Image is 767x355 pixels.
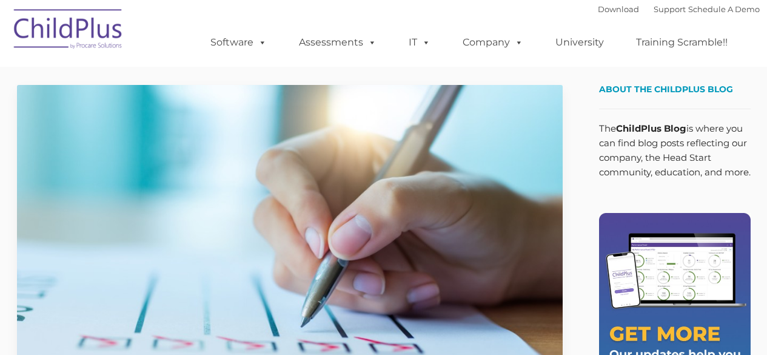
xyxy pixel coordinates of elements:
font: | [598,4,760,14]
a: Assessments [287,30,389,55]
a: Software [198,30,279,55]
a: Training Scramble!! [624,30,740,55]
a: Download [598,4,639,14]
a: Schedule A Demo [688,4,760,14]
a: Support [654,4,686,14]
a: Company [450,30,535,55]
img: ChildPlus by Procare Solutions [8,1,129,61]
p: The is where you can find blog posts reflecting our company, the Head Start community, education,... [599,121,751,180]
a: IT [397,30,443,55]
a: University [543,30,616,55]
strong: ChildPlus Blog [616,123,686,134]
span: About the ChildPlus Blog [599,84,733,95]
